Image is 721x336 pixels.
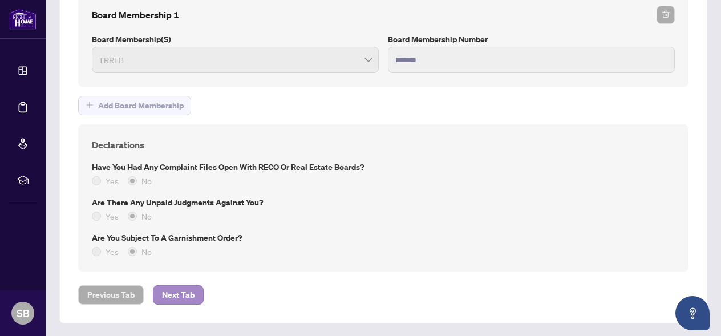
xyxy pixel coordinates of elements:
span: TRREB [99,49,372,71]
span: Yes [101,210,123,222]
button: Open asap [675,296,710,330]
span: Yes [101,245,123,258]
img: logo [9,9,37,30]
label: Have you had any complaint files open with RECO or Real Estate Boards? [92,161,675,173]
label: Are you subject to a Garnishment Order? [92,232,675,244]
span: Yes [101,175,123,187]
button: Add Board Membership [78,96,191,115]
h4: Declarations [92,138,675,152]
span: No [137,210,156,222]
label: Board Membership Number [388,33,675,46]
label: Are there any unpaid judgments against you? [92,196,675,209]
h4: Board Membership 1 [92,8,179,22]
span: No [137,245,156,258]
button: Next Tab [153,285,204,305]
span: No [137,175,156,187]
span: SB [17,305,30,321]
span: Next Tab [162,286,195,304]
button: Previous Tab [78,285,144,305]
label: Board Membership(s) [92,33,379,46]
